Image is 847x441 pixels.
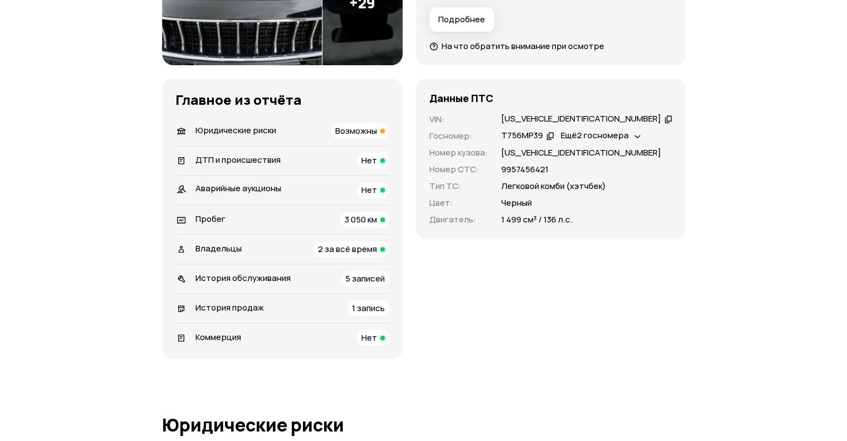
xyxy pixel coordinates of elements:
[501,180,606,192] p: Легковой комби (хэтчбек)
[195,243,242,254] span: Владельцы
[429,197,488,209] p: Цвет :
[195,154,281,166] span: ДТП и происшествия
[345,273,385,284] span: 5 записей
[501,113,661,125] div: [US_VEHICLE_IDENTIFICATION_NUMBER]
[561,129,629,141] span: Ещё 2 госномера
[195,124,276,136] span: Юридические риски
[501,197,532,209] p: Черный
[501,130,543,142] div: Т756МР39
[501,147,661,159] p: [US_VEHICLE_IDENTIFICATION_NUMBER]
[335,125,377,137] span: Возможны
[195,302,264,313] span: История продаж
[501,163,549,176] p: 9957456421
[501,214,572,226] p: 1 499 см³ / 136 л.с.
[429,113,488,125] p: VIN :
[429,180,488,192] p: Тип ТС :
[361,184,377,196] span: Нет
[195,182,281,194] span: Аварийные аукционы
[195,331,241,343] span: Коммерция
[175,92,389,108] h3: Главное из отчёта
[429,40,604,52] a: На что обратить внимание при осмотре
[429,7,495,32] button: Подробнее
[361,332,377,343] span: Нет
[429,163,488,176] p: Номер СТС :
[438,14,485,25] span: Подробнее
[352,302,385,314] span: 1 запись
[429,92,493,104] h4: Данные ПТС
[195,213,226,225] span: Пробег
[429,214,488,226] p: Двигатель :
[162,415,686,435] h1: Юридические риски
[345,214,377,225] span: 3 050 км
[361,154,377,166] span: Нет
[429,147,488,159] p: Номер кузова :
[318,243,377,255] span: 2 за всё время
[195,272,291,284] span: История обслуживания
[442,40,604,52] span: На что обратить внимание при осмотре
[429,130,488,142] p: Госномер :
